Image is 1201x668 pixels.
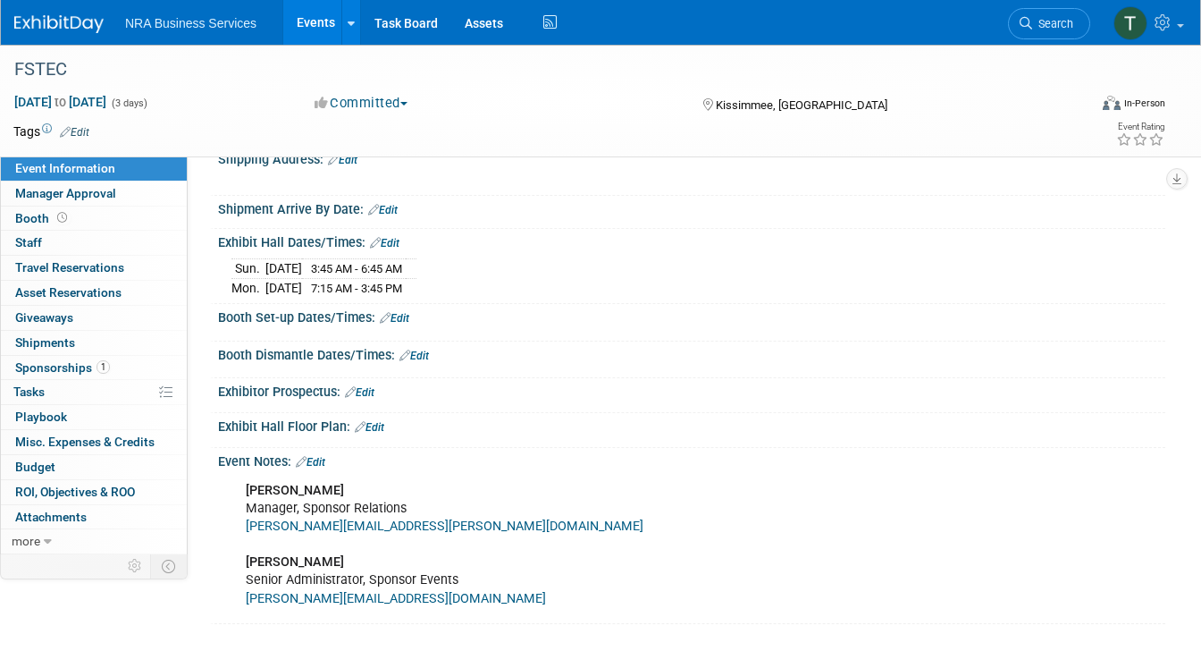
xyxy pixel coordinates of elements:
[15,235,42,249] span: Staff
[218,342,1165,365] div: Booth Dismantle Dates/Times:
[1032,17,1073,30] span: Search
[1,281,187,305] a: Asset Reservations
[1,207,187,231] a: Booth
[308,94,415,113] button: Committed
[231,278,265,297] td: Mon.
[246,483,344,498] b: [PERSON_NAME]
[97,360,110,374] span: 1
[15,510,87,524] span: Attachments
[15,460,55,474] span: Budget
[246,554,344,570] b: [PERSON_NAME]
[328,154,357,166] a: Edit
[110,97,147,109] span: (3 days)
[1123,97,1165,110] div: In-Person
[1113,6,1147,40] img: Terry Gamal ElDin
[1,480,187,504] a: ROI, Objectives & ROO
[1,430,187,454] a: Misc. Expenses & Credits
[265,278,302,297] td: [DATE]
[13,123,89,140] td: Tags
[995,93,1165,120] div: Event Format
[231,259,265,279] td: Sun.
[345,386,374,399] a: Edit
[13,385,45,399] span: Tasks
[54,211,71,224] span: Booth not reserved yet
[1,505,187,529] a: Attachments
[233,473,980,617] div: Manager, Sponsor Relations Senior Administrator, Sponsor Events
[1,231,187,255] a: Staff
[1,182,187,206] a: Manager Approval
[1,529,187,554] a: more
[14,15,104,33] img: ExhibitDay
[15,485,135,499] span: ROI, Objectives & ROO
[120,554,151,578] td: Personalize Event Tab Strip
[265,259,302,279] td: [DATE]
[1,455,187,479] a: Budget
[15,410,67,424] span: Playbook
[218,196,1165,219] div: Shipment Arrive By Date:
[246,519,643,534] a: [PERSON_NAME][EMAIL_ADDRESS][PERSON_NAME][DOMAIN_NAME]
[15,260,124,275] span: Travel Reservations
[15,186,116,200] span: Manager Approval
[15,335,75,350] span: Shipments
[218,413,1165,436] div: Exhibit Hall Floor Plan:
[1,306,187,330] a: Giveaways
[1,256,187,280] a: Travel Reservations
[370,237,399,249] a: Edit
[296,456,325,469] a: Edit
[15,211,71,225] span: Booth
[399,350,429,362] a: Edit
[15,360,110,375] span: Sponsorships
[380,312,409,325] a: Edit
[12,534,40,548] span: more
[368,204,398,216] a: Edit
[218,229,1165,252] div: Exhibit Hall Dates/Times:
[1,156,187,181] a: Event Information
[60,126,89,139] a: Edit
[125,16,256,30] span: NRA Business Services
[218,378,1165,402] div: Exhibitor Prospectus:
[218,304,1165,327] div: Booth Set-up Dates/Times:
[1,380,187,404] a: Tasks
[15,285,122,300] span: Asset Reservations
[311,262,402,275] span: 3:45 AM - 6:45 AM
[15,310,73,325] span: Giveaways
[1,356,187,380] a: Sponsorships1
[1116,123,1164,131] div: Event Rating
[15,435,155,449] span: Misc. Expenses & Credits
[8,54,1067,86] div: FSTEC
[151,554,188,578] td: Toggle Event Tabs
[246,591,546,606] a: [PERSON_NAME][EMAIL_ADDRESS][DOMAIN_NAME]
[15,161,115,175] span: Event Information
[13,94,107,110] span: [DATE] [DATE]
[716,98,887,112] span: Kissimmee, [GEOGRAPHIC_DATA]
[218,448,1165,471] div: Event Notes:
[311,282,402,295] span: 7:15 AM - 3:45 PM
[1008,8,1090,39] a: Search
[355,421,384,434] a: Edit
[1,331,187,355] a: Shipments
[52,95,69,109] span: to
[1,405,187,429] a: Playbook
[1103,96,1121,110] img: Format-Inperson.png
